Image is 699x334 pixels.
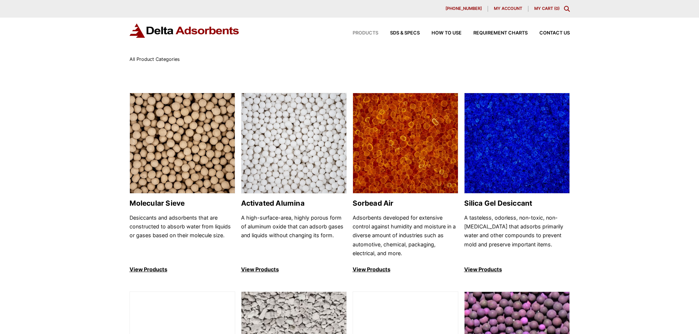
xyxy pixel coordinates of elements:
[241,265,347,274] p: View Products
[464,213,570,258] p: A tasteless, odorless, non-toxic, non-[MEDICAL_DATA] that adsorbs primarily water and other compo...
[420,31,462,36] a: How to Use
[241,93,346,194] img: Activated Alumina
[528,31,570,36] a: Contact Us
[464,265,570,274] p: View Products
[130,93,235,194] img: Molecular Sieve
[353,199,458,208] h2: Sorbead Air
[445,7,482,11] span: [PHONE_NUMBER]
[464,199,570,208] h2: Silica Gel Desiccant
[241,93,347,274] a: Activated Alumina Activated Alumina A high-surface-area, highly porous form of aluminum oxide tha...
[353,93,458,194] img: Sorbead Air
[241,213,347,258] p: A high-surface-area, highly porous form of aluminum oxide that can adsorb gases and liquids witho...
[432,31,462,36] span: How to Use
[464,93,570,274] a: Silica Gel Desiccant Silica Gel Desiccant A tasteless, odorless, non-toxic, non-[MEDICAL_DATA] th...
[556,6,558,11] span: 0
[130,199,235,208] h2: Molecular Sieve
[462,31,528,36] a: Requirement Charts
[494,7,522,11] span: My account
[473,31,528,36] span: Requirement Charts
[130,56,180,62] span: All Product Categories
[539,31,570,36] span: Contact Us
[353,213,458,258] p: Adsorbents developed for extensive control against humidity and moisture in a diverse amount of i...
[130,23,240,38] img: Delta Adsorbents
[241,199,347,208] h2: Activated Alumina
[390,31,420,36] span: SDS & SPECS
[353,265,458,274] p: View Products
[130,213,235,258] p: Desiccants and adsorbents that are constructed to absorb water from liquids or gases based on the...
[130,93,235,274] a: Molecular Sieve Molecular Sieve Desiccants and adsorbents that are constructed to absorb water fr...
[353,93,458,274] a: Sorbead Air Sorbead Air Adsorbents developed for extensive control against humidity and moisture ...
[378,31,420,36] a: SDS & SPECS
[440,6,488,12] a: [PHONE_NUMBER]
[130,265,235,274] p: View Products
[353,31,378,36] span: Products
[564,6,570,12] div: Toggle Modal Content
[534,6,560,11] a: My Cart (0)
[465,93,569,194] img: Silica Gel Desiccant
[341,31,378,36] a: Products
[488,6,528,12] a: My account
